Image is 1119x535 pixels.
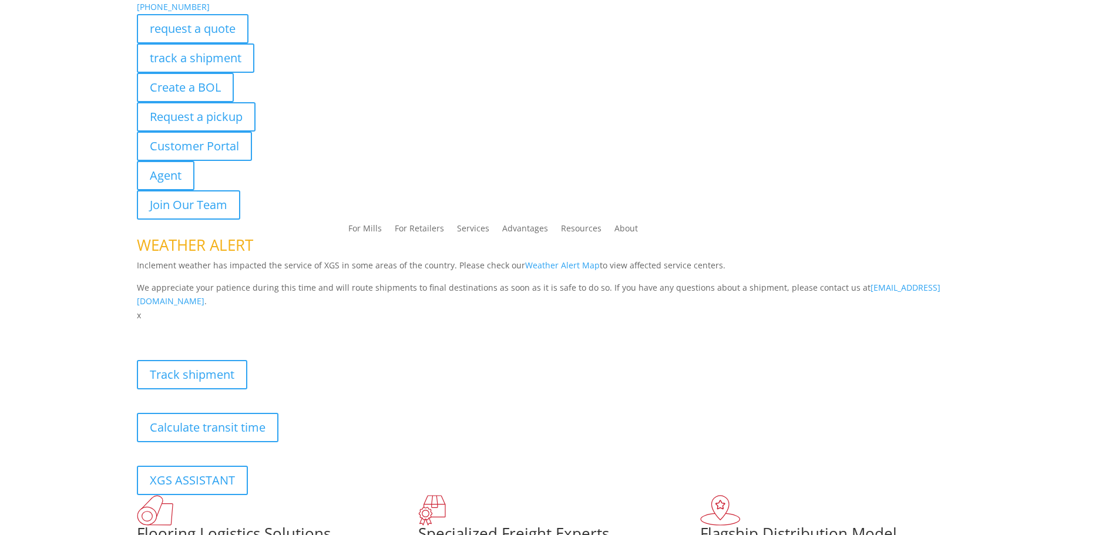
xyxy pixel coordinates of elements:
a: XGS ASSISTANT [137,466,248,495]
a: About [614,224,638,237]
a: track a shipment [137,43,254,73]
a: Advantages [502,224,548,237]
span: WEATHER ALERT [137,234,253,255]
a: Customer Portal [137,132,252,161]
a: request a quote [137,14,248,43]
a: Services [457,224,489,237]
img: xgs-icon-total-supply-chain-intelligence-red [137,495,173,526]
a: Resources [561,224,601,237]
img: xgs-icon-focused-on-flooring-red [418,495,446,526]
a: Join Our Team [137,190,240,220]
a: For Retailers [395,224,444,237]
a: Weather Alert Map [525,260,600,271]
p: Inclement weather has impacted the service of XGS in some areas of the country. Please check our ... [137,258,983,281]
a: Create a BOL [137,73,234,102]
b: Visibility, transparency, and control for your entire supply chain. [137,324,399,335]
a: Agent [137,161,194,190]
a: Request a pickup [137,102,256,132]
a: For Mills [348,224,382,237]
a: [PHONE_NUMBER] [137,1,210,12]
p: We appreciate your patience during this time and will route shipments to final destinations as so... [137,281,983,309]
img: xgs-icon-flagship-distribution-model-red [700,495,741,526]
p: x [137,308,983,322]
a: Calculate transit time [137,413,278,442]
a: Track shipment [137,360,247,389]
